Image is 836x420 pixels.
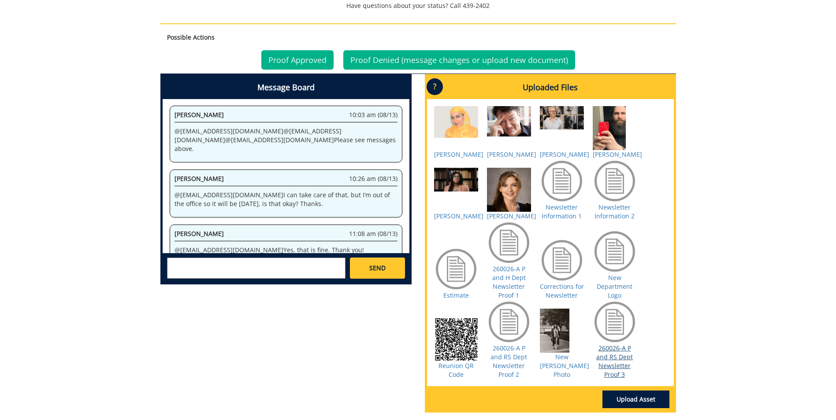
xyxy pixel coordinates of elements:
[434,212,483,220] a: [PERSON_NAME]
[167,33,215,41] strong: Possible Actions
[349,229,398,238] span: 11:08 am (08/13)
[602,391,669,408] a: Upload Asset
[349,111,398,119] span: 10:03 am (08/13)
[487,150,536,158] a: [PERSON_NAME]
[540,282,584,299] a: Corrections for Newsletter
[597,273,632,299] a: New Department Logo
[490,344,527,379] a: 260026-A P and RS Dept Newsletter Proof 2
[175,246,398,254] p: @ [EMAIL_ADDRESS][DOMAIN_NAME] Yes, that is fine. Thank you!
[175,174,224,183] span: [PERSON_NAME]
[542,203,582,220] a: Newsletter Information 1
[175,111,224,119] span: [PERSON_NAME]
[492,265,526,299] a: 260026-A P and H Dept Newsletter Proof 1
[160,1,676,10] p: Have questions about your status? Call 439-2402
[175,191,398,208] p: @ [EMAIL_ADDRESS][DOMAIN_NAME] I can take care of that, but I’m out of the office so it will be [...
[349,174,398,183] span: 10:26 am (08/13)
[593,150,642,158] a: [PERSON_NAME]
[427,76,674,99] h4: Uploaded Files
[540,150,589,158] a: [PERSON_NAME]
[369,264,386,273] span: SEND
[487,212,536,220] a: [PERSON_NAME]
[443,291,469,299] a: Estimate
[343,50,575,70] a: Proof Denied (message changes or upload new document)
[596,344,633,379] a: 260026-A P and RS Dept Newsletter Proof 3
[350,258,405,279] a: SEND
[594,203,635,220] a: Newsletter Information 2
[434,150,483,158] a: [PERSON_NAME]
[175,127,398,153] p: @ [EMAIL_ADDRESS][DOMAIN_NAME] @ [EMAIL_ADDRESS][DOMAIN_NAME] @ [EMAIL_ADDRESS][DOMAIN_NAME] Plea...
[163,76,409,99] h4: Message Board
[438,361,474,379] a: Reunion QR Code
[261,50,334,70] a: Proof Approved
[175,229,224,238] span: [PERSON_NAME]
[167,258,346,279] textarea: messageToSend
[540,353,589,379] a: New [PERSON_NAME] Photo
[427,78,443,95] p: ?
